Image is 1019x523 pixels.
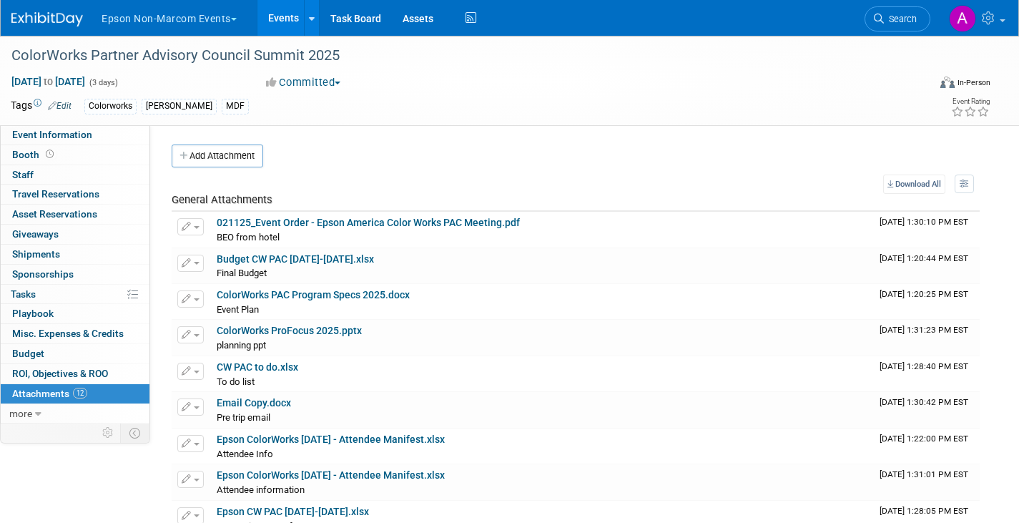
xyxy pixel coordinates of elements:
span: Travel Reservations [12,188,99,200]
a: Budget [1,344,149,363]
span: Sponsorships [12,268,74,280]
span: Upload Timestamp [880,397,968,407]
span: ROI, Objectives & ROO [12,368,108,379]
span: 12 [73,388,87,399]
td: Toggle Event Tabs [121,424,150,442]
a: Epson CW PAC [DATE]-[DATE].xlsx [217,506,369,517]
div: Colorworks [84,99,137,114]
span: (3 days) [88,78,118,87]
div: Event Format [845,74,990,96]
a: Budget CW PAC [DATE]-[DATE].xlsx [217,253,374,265]
a: Sponsorships [1,265,149,284]
span: Staff [12,169,34,180]
td: Upload Timestamp [874,356,980,392]
span: BEO from hotel [217,232,280,243]
span: Attendee Info [217,449,273,459]
button: Add Attachment [172,145,263,167]
a: Email Copy.docx [217,397,291,409]
span: Upload Timestamp [880,253,968,263]
div: Event Rating [951,98,990,105]
img: Format-Inperson.png [940,77,955,88]
div: ColorWorks Partner Advisory Council Summit 2025 [6,43,907,69]
span: Pre trip email [217,412,270,423]
span: Final Budget [217,268,267,278]
td: Upload Timestamp [874,320,980,356]
span: Budget [12,348,44,359]
span: Misc. Expenses & Credits [12,328,124,339]
span: Shipments [12,248,60,260]
span: Booth [12,149,56,160]
a: 021125_Event Order - Epson America Color Works PAC Meeting.pdf [217,217,520,228]
span: Upload Timestamp [880,289,968,299]
td: Tags [11,98,72,114]
a: Epson ColorWorks [DATE] - Attendee Manifest.xlsx [217,434,445,445]
a: Tasks [1,285,149,304]
a: Epson ColorWorks [DATE] - Attendee Manifest.xlsx [217,469,445,481]
td: Upload Timestamp [874,464,980,500]
span: Booth not reserved yet [43,149,56,160]
span: Giveaways [12,228,59,240]
td: Upload Timestamp [874,248,980,284]
span: Upload Timestamp [880,469,968,479]
span: Event Plan [217,304,259,315]
span: Playbook [12,308,54,319]
span: Attendee information [217,484,305,495]
a: Event Information [1,125,149,145]
span: more [9,408,32,419]
a: Travel Reservations [1,185,149,204]
td: Upload Timestamp [874,429,980,464]
a: Download All [883,175,945,194]
img: Alex Madrid [949,5,976,32]
span: [DATE] [DATE] [11,75,86,88]
span: General Attachments [172,193,272,206]
a: Playbook [1,304,149,323]
span: Tasks [11,288,36,300]
div: MDF [222,99,249,114]
span: Upload Timestamp [880,325,968,335]
span: Attachments [12,388,87,399]
span: Event Information [12,129,92,140]
span: to [41,76,55,87]
span: Asset Reservations [12,208,97,220]
div: In-Person [957,77,990,88]
a: Shipments [1,245,149,264]
a: Giveaways [1,225,149,244]
a: Staff [1,165,149,185]
span: Upload Timestamp [880,217,968,227]
a: ColorWorks ProFocus 2025.pptx [217,325,362,336]
span: Upload Timestamp [880,434,968,444]
td: Upload Timestamp [874,284,980,320]
a: CW PAC to do.xlsx [217,361,298,373]
a: Attachments12 [1,384,149,404]
div: [PERSON_NAME] [142,99,217,114]
td: Personalize Event Tab Strip [96,424,121,442]
span: Search [884,14,917,24]
a: ROI, Objectives & ROO [1,364,149,383]
a: more [1,404,149,424]
span: To do list [217,376,255,387]
a: Search [865,6,930,31]
a: ColorWorks PAC Program Specs 2025.docx [217,289,410,300]
img: ExhibitDay [11,12,83,26]
a: Misc. Expenses & Credits [1,324,149,343]
button: Committed [261,75,346,90]
span: planning ppt [217,340,266,351]
a: Asset Reservations [1,205,149,224]
td: Upload Timestamp [874,212,980,248]
span: Upload Timestamp [880,361,968,371]
td: Upload Timestamp [874,392,980,428]
span: Upload Timestamp [880,506,968,516]
a: Edit [48,101,72,111]
a: Booth [1,145,149,165]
